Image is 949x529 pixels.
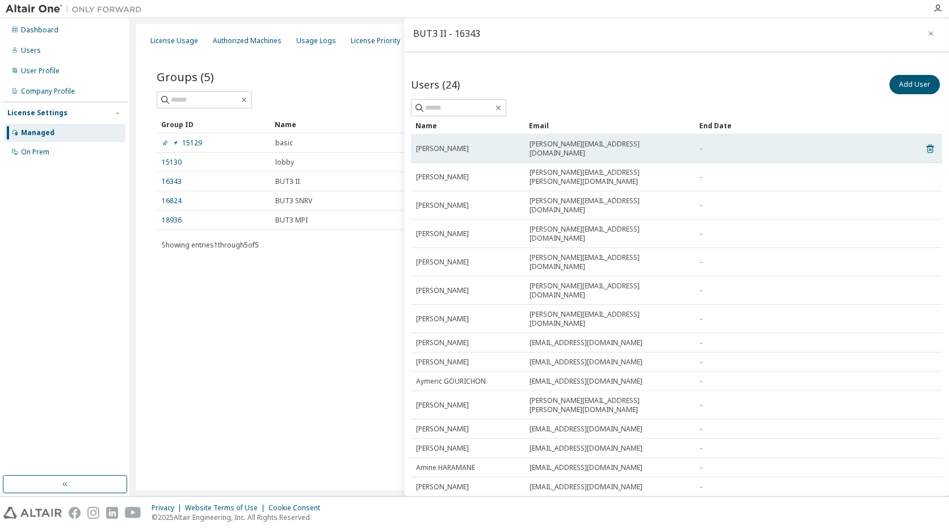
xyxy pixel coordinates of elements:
[530,338,643,347] span: [EMAIL_ADDRESS][DOMAIN_NAME]
[700,444,702,453] span: -
[530,253,690,271] span: [PERSON_NAME][EMAIL_ADDRESS][DOMAIN_NAME]
[416,258,469,267] span: [PERSON_NAME]
[700,144,702,153] span: -
[275,138,293,148] span: basic
[416,444,469,453] span: [PERSON_NAME]
[21,128,54,137] div: Managed
[87,507,99,519] img: instagram.svg
[21,66,60,75] div: User Profile
[351,36,400,45] div: License Priority
[6,3,148,15] img: Altair One
[275,196,312,205] span: BUT3 SNRV
[162,138,202,148] a: 15129
[416,286,469,295] span: [PERSON_NAME]
[275,177,300,186] span: BUT3 II
[275,115,408,133] div: Name
[213,36,282,45] div: Authorized Machines
[416,358,469,367] span: [PERSON_NAME]
[416,338,469,347] span: [PERSON_NAME]
[530,358,643,367] span: [EMAIL_ADDRESS][DOMAIN_NAME]
[700,173,702,182] span: -
[530,396,690,414] span: [PERSON_NAME][EMAIL_ADDRESS][PERSON_NAME][DOMAIN_NAME]
[416,377,486,386] span: Aymeric GOURICHON
[415,116,520,135] div: Name
[21,148,49,157] div: On Prem
[275,216,308,225] span: BUT3 MPI
[700,377,702,386] span: -
[162,158,182,167] a: 15130
[530,425,643,434] span: [EMAIL_ADDRESS][DOMAIN_NAME]
[530,377,643,386] span: [EMAIL_ADDRESS][DOMAIN_NAME]
[416,201,469,210] span: [PERSON_NAME]
[162,216,182,225] a: 18936
[152,513,327,522] p: © 2025 Altair Engineering, Inc. All Rights Reserved.
[700,201,702,210] span: -
[700,401,702,410] span: -
[416,173,469,182] span: [PERSON_NAME]
[21,87,75,96] div: Company Profile
[700,358,702,367] span: -
[150,36,198,45] div: License Usage
[268,503,327,513] div: Cookie Consent
[530,310,690,328] span: [PERSON_NAME][EMAIL_ADDRESS][DOMAIN_NAME]
[699,116,899,135] div: End Date
[157,69,214,85] span: Groups (5)
[185,503,268,513] div: Website Terms of Use
[416,144,469,153] span: [PERSON_NAME]
[275,158,294,167] span: lobby
[700,338,702,347] span: -
[416,425,469,434] span: [PERSON_NAME]
[416,482,469,492] span: [PERSON_NAME]
[416,229,469,238] span: [PERSON_NAME]
[162,240,259,250] span: Showing entries 1 through 5 of 5
[106,507,118,519] img: linkedin.svg
[700,286,702,295] span: -
[530,140,690,158] span: [PERSON_NAME][EMAIL_ADDRESS][DOMAIN_NAME]
[530,444,643,453] span: [EMAIL_ADDRESS][DOMAIN_NAME]
[700,229,702,238] span: -
[530,225,690,243] span: [PERSON_NAME][EMAIL_ADDRESS][DOMAIN_NAME]
[416,314,469,324] span: [PERSON_NAME]
[152,503,185,513] div: Privacy
[700,425,702,434] span: -
[530,282,690,300] span: [PERSON_NAME][EMAIL_ADDRESS][DOMAIN_NAME]
[69,507,81,519] img: facebook.svg
[416,401,469,410] span: [PERSON_NAME]
[162,177,182,186] a: 16343
[413,29,480,38] div: BUT3 II - 16343
[21,26,58,35] div: Dashboard
[530,463,643,472] span: [EMAIL_ADDRESS][DOMAIN_NAME]
[530,196,690,215] span: [PERSON_NAME][EMAIL_ADDRESS][DOMAIN_NAME]
[530,482,643,492] span: [EMAIL_ADDRESS][DOMAIN_NAME]
[7,108,68,117] div: License Settings
[416,463,475,472] span: Amine HARAMANE
[162,196,182,205] a: 16824
[700,258,702,267] span: -
[889,75,940,94] button: Add User
[700,314,702,324] span: -
[700,463,702,472] span: -
[296,36,336,45] div: Usage Logs
[3,507,62,519] img: altair_logo.svg
[529,116,690,135] div: Email
[700,482,702,492] span: -
[530,168,690,186] span: [PERSON_NAME][EMAIL_ADDRESS][PERSON_NAME][DOMAIN_NAME]
[161,115,266,133] div: Group ID
[125,507,141,519] img: youtube.svg
[21,46,41,55] div: Users
[411,78,460,91] span: Users (24)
